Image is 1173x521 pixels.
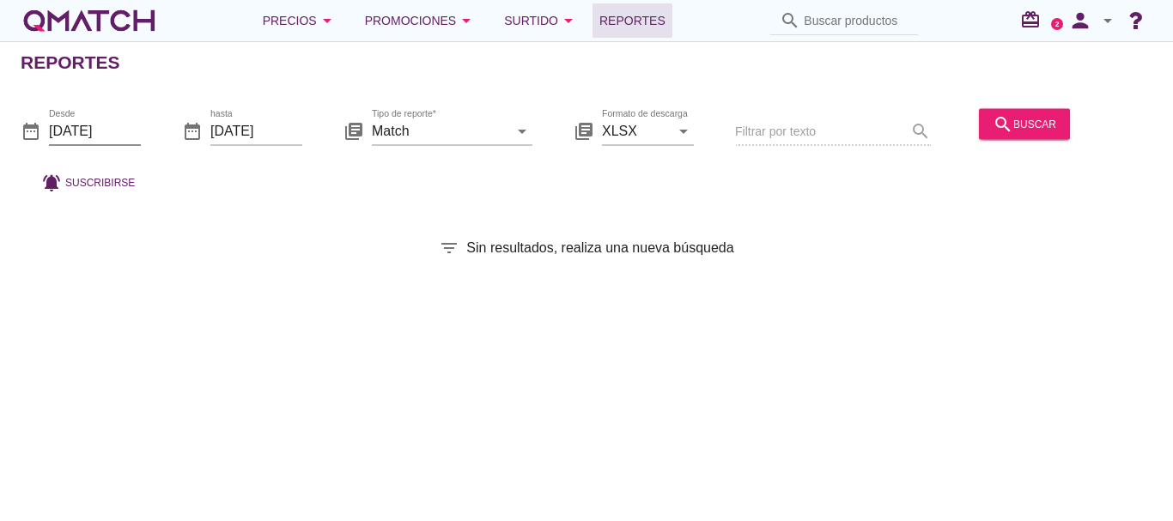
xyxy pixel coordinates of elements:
[512,120,532,141] i: arrow_drop_down
[21,49,120,76] h2: Reportes
[993,113,1056,134] div: buscar
[317,10,337,31] i: arrow_drop_down
[21,3,158,38] a: white-qmatch-logo
[439,238,459,258] i: filter_list
[1063,9,1097,33] i: person
[593,3,672,38] a: Reportes
[41,172,65,192] i: notifications_active
[27,167,149,197] button: Suscribirse
[21,120,41,141] i: date_range
[979,108,1070,139] button: buscar
[1097,10,1118,31] i: arrow_drop_down
[372,117,508,144] input: Tipo de reporte*
[65,174,135,190] span: Suscribirse
[1051,18,1063,30] a: 2
[466,238,733,258] span: Sin resultados, realiza una nueva búsqueda
[351,3,491,38] button: Promociones
[599,10,666,31] span: Reportes
[263,10,337,31] div: Precios
[804,7,909,34] input: Buscar productos
[49,117,141,144] input: Desde
[780,10,800,31] i: search
[574,120,594,141] i: library_books
[673,120,694,141] i: arrow_drop_down
[343,120,364,141] i: library_books
[210,117,302,144] input: hasta
[602,117,670,144] input: Formato de descarga
[504,10,579,31] div: Surtido
[365,10,477,31] div: Promociones
[490,3,593,38] button: Surtido
[1020,9,1048,30] i: redeem
[456,10,477,31] i: arrow_drop_down
[182,120,203,141] i: date_range
[558,10,579,31] i: arrow_drop_down
[1055,20,1060,27] text: 2
[993,113,1013,134] i: search
[249,3,351,38] button: Precios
